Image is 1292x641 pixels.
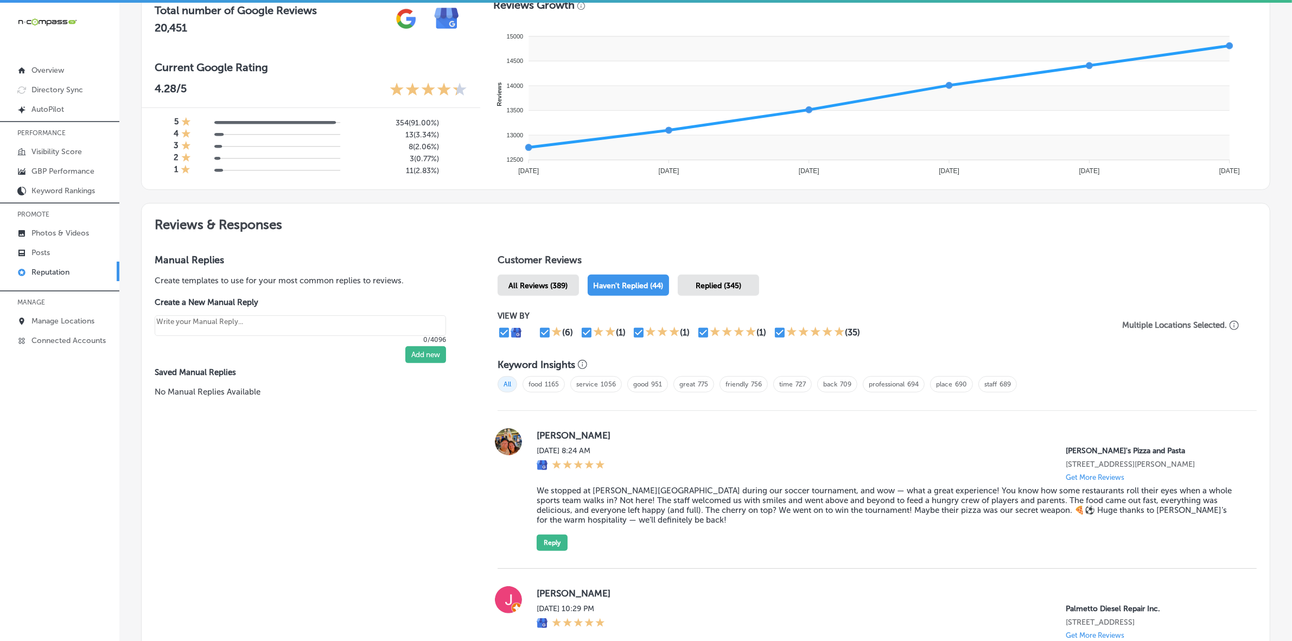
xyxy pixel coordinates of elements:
[1000,380,1011,388] a: 689
[31,147,82,156] p: Visibility Score
[651,380,662,388] a: 951
[1066,618,1239,627] p: 1228 Edgefield Rd
[405,346,446,363] button: Add new
[31,186,95,195] p: Keyword Rankings
[506,58,523,64] tspan: 14500
[710,326,756,339] div: 4 Stars
[696,281,741,290] span: Replied (345)
[593,281,663,290] span: Haven't Replied (44)
[174,117,179,129] h4: 5
[1066,446,1239,455] p: Ronnally's Pizza and Pasta
[725,380,748,388] a: friendly
[518,167,539,175] tspan: [DATE]
[1066,473,1124,481] p: Get More Reviews
[174,164,178,176] h4: 1
[155,21,317,34] h2: 20,451
[181,153,191,164] div: 1 Star
[506,107,523,113] tspan: 13500
[155,275,463,287] p: Create templates to use for your most common replies to reviews.
[601,380,616,388] a: 1056
[633,380,648,388] a: good
[1219,167,1240,175] tspan: [DATE]
[498,254,1257,270] h1: Customer Reviews
[552,460,605,472] div: 5 Stars
[537,535,568,551] button: Reply
[174,153,179,164] h4: 2
[779,380,793,388] a: time
[529,380,542,388] a: food
[349,130,439,139] h5: 13 ( 3.34% )
[155,297,446,307] label: Create a New Manual Reply
[155,386,463,398] p: No Manual Replies Available
[181,164,190,176] div: 1 Star
[155,315,446,337] textarea: Create your Quick Reply
[31,268,69,277] p: Reputation
[1066,631,1124,639] p: Get More Reviews
[869,380,905,388] a: professional
[756,327,766,338] div: (1)
[955,380,967,388] a: 690
[823,380,837,388] a: back
[698,380,708,388] a: 775
[31,229,89,238] p: Photos & Videos
[155,254,463,266] h3: Manual Replies
[495,82,502,106] text: Reviews
[936,380,952,388] a: place
[537,588,1239,599] label: [PERSON_NAME]
[174,141,179,153] h4: 3
[31,316,94,326] p: Manage Locations
[907,380,919,388] a: 694
[506,156,523,163] tspan: 12500
[593,326,616,339] div: 2 Stars
[155,367,463,377] label: Saved Manual Replies
[795,380,806,388] a: 727
[551,326,562,339] div: 1 Star
[508,281,568,290] span: All Reviews (389)
[537,430,1239,441] label: [PERSON_NAME]
[786,326,845,339] div: 5 Stars
[349,154,439,163] h5: 3 ( 0.77% )
[181,141,191,153] div: 1 Star
[31,66,64,75] p: Overview
[17,17,77,27] img: 660ab0bf-5cc7-4cb8-ba1c-48b5ae0f18e60NCTV_CLogo_TV_Black_-500x88.png
[679,380,695,388] a: great
[349,142,439,151] h5: 8 ( 2.06% )
[155,61,467,74] h3: Current Google Rating
[751,380,762,388] a: 756
[181,129,191,141] div: 1 Star
[142,204,1270,241] h2: Reviews & Responses
[576,380,598,388] a: service
[181,117,191,129] div: 1 Star
[545,380,559,388] a: 1165
[390,82,467,99] div: 4.28 Stars
[349,118,439,128] h5: 354 ( 91.00% )
[349,166,439,175] h5: 11 ( 2.83% )
[498,311,1105,321] p: VIEW BY
[552,618,605,630] div: 5 Stars
[506,132,523,138] tspan: 13000
[155,336,446,344] p: 0/4096
[506,82,523,89] tspan: 14000
[537,486,1239,525] blockquote: We stopped at [PERSON_NAME][GEOGRAPHIC_DATA] during our soccer tournament, and wow — what a great...
[658,167,679,175] tspan: [DATE]
[1079,167,1099,175] tspan: [DATE]
[537,446,605,455] label: [DATE] 8:24 AM
[799,167,819,175] tspan: [DATE]
[1066,604,1239,613] p: Palmetto Diesel Repair Inc.
[537,604,605,613] label: [DATE] 10:29 PM
[174,129,179,141] h4: 4
[31,167,94,176] p: GBP Performance
[155,4,317,17] h3: Total number of Google Reviews
[616,327,626,338] div: (1)
[562,327,573,338] div: (6)
[1066,460,1239,469] p: 1560 Woodlane Dr
[680,327,690,338] div: (1)
[645,326,680,339] div: 3 Stars
[939,167,959,175] tspan: [DATE]
[506,33,523,40] tspan: 15000
[31,248,50,257] p: Posts
[845,327,860,338] div: (35)
[498,376,517,392] span: All
[31,105,64,114] p: AutoPilot
[840,380,851,388] a: 709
